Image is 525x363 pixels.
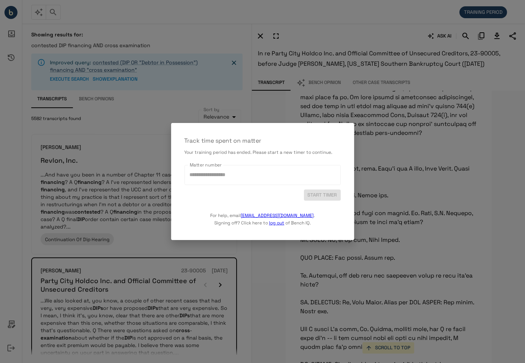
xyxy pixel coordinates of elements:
a: log out [269,220,284,226]
label: Matter number [190,162,222,168]
p: For help, email . Signing off? Click here to of Bench IQ. [210,201,315,227]
span: Your training period has ended. Please start a new timer to continue. [185,149,333,155]
a: [EMAIL_ADDRESS][DOMAIN_NAME] [241,213,314,218]
p: Track time spent on matter [185,136,341,145]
